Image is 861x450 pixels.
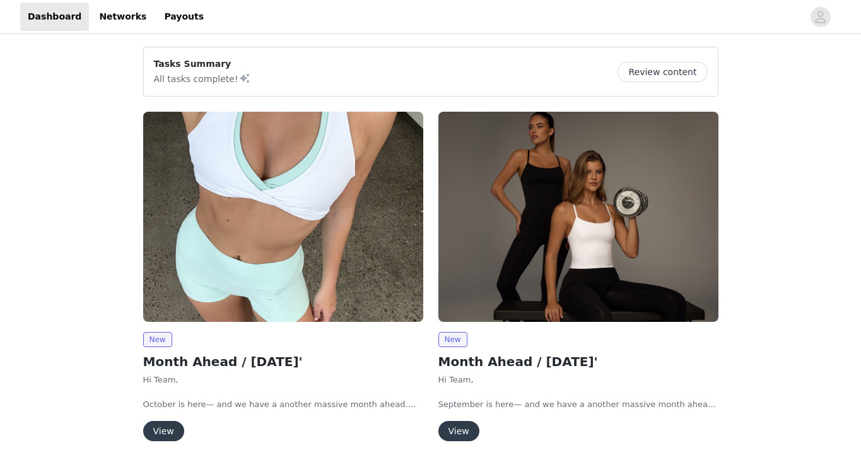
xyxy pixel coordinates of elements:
[618,62,707,82] button: Review content
[438,427,479,436] a: View
[438,374,718,386] p: Hi Team,
[156,3,211,31] a: Payouts
[438,352,718,371] h2: Month Ahead / [DATE]'
[143,374,423,386] p: Hi Team,
[143,112,423,322] img: Muscle Republic
[438,421,479,441] button: View
[143,421,184,441] button: View
[438,332,467,347] span: New
[91,3,154,31] a: Networks
[143,398,423,411] p: October is here— and we have a another massive month ahead.
[143,352,423,371] h2: Month Ahead / [DATE]'
[154,57,251,71] p: Tasks Summary
[814,7,826,27] div: avatar
[154,71,251,86] p: All tasks complete!
[143,427,184,436] a: View
[438,398,718,411] p: September is here— and we have a another massive month ahead.
[438,112,718,322] img: Muscle Republic
[20,3,89,31] a: Dashboard
[143,332,172,347] span: New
